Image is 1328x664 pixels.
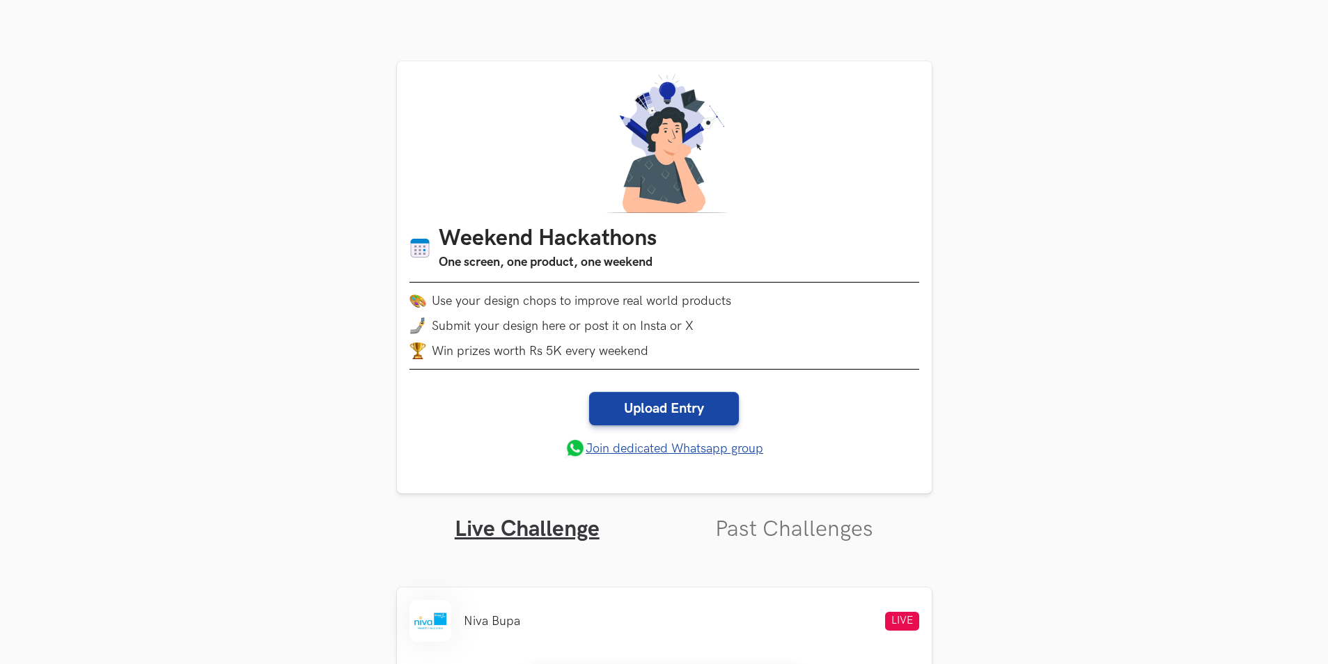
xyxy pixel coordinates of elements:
li: Niva Bupa [464,614,520,629]
a: Join dedicated Whatsapp group [565,438,763,459]
img: mobile-in-hand.png [409,317,426,334]
a: Upload Entry [589,392,739,425]
img: palette.png [409,292,426,309]
h1: Weekend Hackathons [439,226,657,253]
ul: Tabs Interface [397,493,932,543]
li: Use your design chops to improve real world products [409,292,919,309]
img: A designer thinking [597,74,731,213]
span: Submit your design here or post it on Insta or X [432,319,694,333]
span: LIVE [885,612,919,631]
li: Win prizes worth Rs 5K every weekend [409,342,919,359]
img: trophy.png [409,342,426,359]
img: Calendar icon [409,237,430,259]
a: Live Challenge [455,516,600,543]
a: Past Challenges [715,516,873,543]
img: whatsapp.png [565,438,586,459]
h3: One screen, one product, one weekend [439,253,657,272]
